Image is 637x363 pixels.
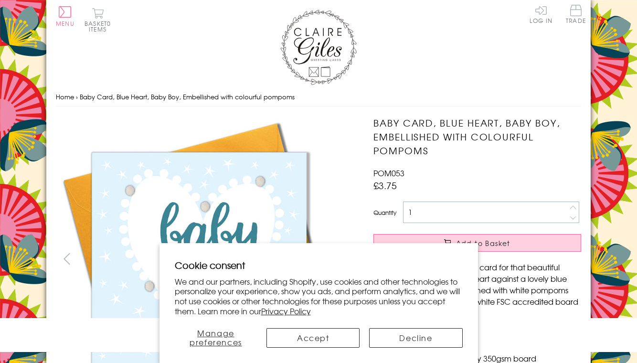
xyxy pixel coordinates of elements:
[190,327,242,348] span: Manage preferences
[566,5,586,25] a: Trade
[369,328,462,348] button: Decline
[85,8,111,32] button: Basket0 items
[76,92,78,101] span: ›
[566,5,586,23] span: Trade
[456,238,510,248] span: Add to Basket
[373,234,581,252] button: Add to Basket
[175,277,463,316] p: We and our partners, including Shopify, use cookies and other technologies to personalize your ex...
[56,92,74,101] a: Home
[89,19,111,33] span: 0 items
[56,248,77,269] button: prev
[175,258,463,272] h2: Cookie consent
[530,5,552,23] a: Log In
[266,328,360,348] button: Accept
[56,87,581,107] nav: breadcrumbs
[261,305,311,317] a: Privacy Policy
[80,92,295,101] span: Baby Card, Blue Heart, Baby Boy, Embellished with colourful pompoms
[280,10,357,85] img: Claire Giles Greetings Cards
[56,19,74,28] span: Menu
[373,167,404,179] span: POM053
[373,208,396,217] label: Quantity
[175,328,257,348] button: Manage preferences
[56,6,74,26] button: Menu
[373,179,397,192] span: £3.75
[373,116,581,157] h1: Baby Card, Blue Heart, Baby Boy, Embellished with colourful pompoms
